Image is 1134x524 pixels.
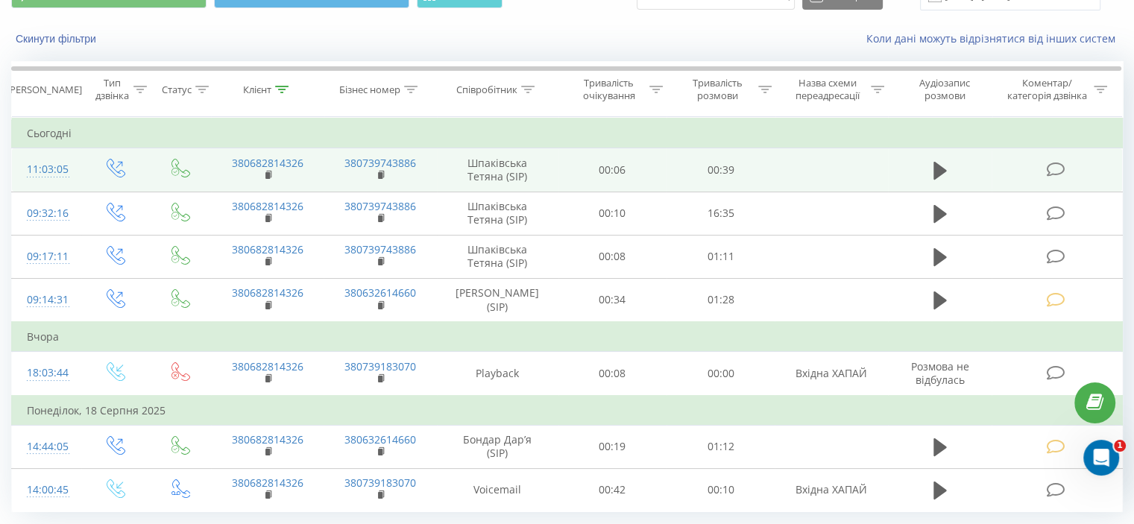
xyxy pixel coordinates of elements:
a: 380682814326 [232,242,303,256]
td: 00:39 [667,148,775,192]
td: 00:06 [558,148,667,192]
a: 380682814326 [232,285,303,300]
div: [PERSON_NAME] [7,83,82,96]
a: 380682814326 [232,359,303,373]
div: 09:17:11 [27,242,66,271]
td: 16:35 [667,192,775,235]
iframe: Intercom live chat [1083,440,1119,476]
a: 380682814326 [232,199,303,213]
div: Назва схеми переадресації [789,77,867,102]
span: Розмова не відбулась [911,359,969,387]
a: 380739183070 [344,476,416,490]
td: 00:34 [558,278,667,322]
div: Коментар/категорія дзвінка [1003,77,1090,102]
td: Бондар Дарʼя (SIP) [437,425,558,468]
td: 01:12 [667,425,775,468]
td: Понеділок, 18 Серпня 2025 [12,396,1123,426]
td: 01:28 [667,278,775,322]
div: 18:03:44 [27,359,66,388]
div: 11:03:05 [27,155,66,184]
div: Аудіозапис розмови [901,77,989,102]
td: Сьогодні [12,119,1123,148]
td: Вчора [12,322,1123,352]
a: 380739183070 [344,359,416,373]
td: 00:08 [558,235,667,278]
td: 00:42 [558,468,667,511]
td: 01:11 [667,235,775,278]
div: Клієнт [243,83,271,96]
div: Тип дзвінка [94,77,129,102]
div: 09:14:31 [27,285,66,315]
td: [PERSON_NAME] (SIP) [437,278,558,322]
button: Скинути фільтри [11,32,104,45]
td: Вхідна ХАПАЙ [775,352,887,396]
td: 00:08 [558,352,667,396]
div: 09:32:16 [27,199,66,228]
a: Коли дані можуть відрізнятися вiд інших систем [866,31,1123,45]
a: 380682814326 [232,476,303,490]
td: Вхідна ХАПАЙ [775,468,887,511]
td: 00:10 [667,468,775,511]
div: Бізнес номер [339,83,400,96]
a: 380632614660 [344,285,416,300]
a: 380682814326 [232,156,303,170]
a: 380739743886 [344,156,416,170]
td: Playback [437,352,558,396]
a: 380739743886 [344,199,416,213]
div: Співробітник [456,83,517,96]
div: Статус [162,83,192,96]
div: 14:00:45 [27,476,66,505]
span: 1 [1114,440,1126,452]
td: Шпаківська Тетяна (SIP) [437,192,558,235]
a: 380632614660 [344,432,416,446]
td: 00:10 [558,192,667,235]
td: 00:19 [558,425,667,468]
td: 00:00 [667,352,775,396]
td: Шпаківська Тетяна (SIP) [437,235,558,278]
td: Шпаківська Тетяна (SIP) [437,148,558,192]
div: Тривалість очікування [572,77,646,102]
a: 380739743886 [344,242,416,256]
td: Voicemail [437,468,558,511]
div: Тривалість розмови [680,77,755,102]
a: 380682814326 [232,432,303,446]
div: 14:44:05 [27,432,66,461]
